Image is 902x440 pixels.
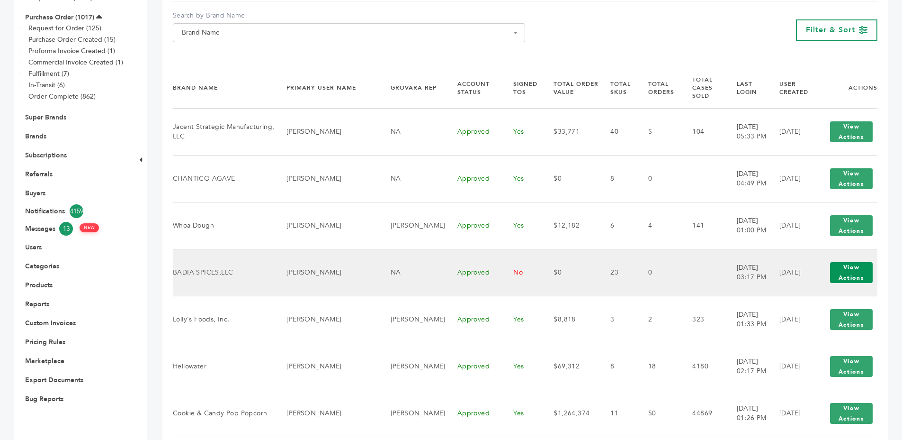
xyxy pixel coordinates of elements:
[501,390,542,437] td: Yes
[446,249,502,296] td: Approved
[25,281,53,290] a: Products
[636,343,681,390] td: 18
[636,296,681,343] td: 2
[598,68,636,108] th: Total SKUs
[28,81,65,90] a: In-Transit (6)
[598,202,636,249] td: 6
[173,11,525,20] label: Search by Brand Name
[680,390,724,437] td: 44869
[768,249,813,296] td: [DATE]
[768,390,813,437] td: [DATE]
[25,189,45,198] a: Buyers
[830,215,873,236] button: View Actions
[379,202,446,249] td: [PERSON_NAME]
[275,202,378,249] td: [PERSON_NAME]
[598,296,636,343] td: 3
[680,202,724,249] td: 141
[813,68,877,108] th: Actions
[542,343,598,390] td: $69,312
[725,202,768,249] td: [DATE] 01:00 PM
[28,46,115,55] a: Proforma Invoice Created (1)
[25,204,122,218] a: Notifications4159
[173,108,275,155] td: Jacent Strategic Manufacturing, LLC
[636,108,681,155] td: 5
[275,249,378,296] td: [PERSON_NAME]
[598,249,636,296] td: 23
[725,296,768,343] td: [DATE] 01:33 PM
[25,319,76,328] a: Custom Invoices
[25,262,59,271] a: Categories
[446,296,502,343] td: Approved
[598,155,636,202] td: 8
[379,296,446,343] td: [PERSON_NAME]
[768,108,813,155] td: [DATE]
[275,108,378,155] td: [PERSON_NAME]
[501,108,542,155] td: Yes
[173,390,275,437] td: Cookie & Candy Pop Popcorn
[80,223,99,232] span: NEW
[275,296,378,343] td: [PERSON_NAME]
[636,249,681,296] td: 0
[830,121,873,142] button: View Actions
[446,390,502,437] td: Approved
[501,296,542,343] td: Yes
[446,108,502,155] td: Approved
[830,262,873,283] button: View Actions
[28,35,116,44] a: Purchase Order Created (15)
[173,155,275,202] td: CHANTICO AGAVE
[275,68,378,108] th: Primary User Name
[542,155,598,202] td: $0
[636,202,681,249] td: 4
[379,155,446,202] td: NA
[173,296,275,343] td: Lolly's Foods, Inc.
[25,243,42,252] a: Users
[28,92,96,101] a: Order Complete (862)
[59,222,73,236] span: 13
[598,390,636,437] td: 11
[28,69,69,78] a: Fulfillment (7)
[25,357,64,366] a: Marketplace
[446,343,502,390] td: Approved
[379,343,446,390] td: [PERSON_NAME]
[25,338,65,347] a: Pricing Rules
[173,23,525,42] span: Brand Name
[542,202,598,249] td: $12,182
[173,249,275,296] td: BADIA SPICES,LLC
[636,390,681,437] td: 50
[446,202,502,249] td: Approved
[25,132,46,141] a: Brands
[542,390,598,437] td: $1,264,374
[830,356,873,377] button: View Actions
[501,249,542,296] td: No
[768,202,813,249] td: [DATE]
[379,249,446,296] td: NA
[598,343,636,390] td: 8
[725,68,768,108] th: Last Login
[542,68,598,108] th: Total Order Value
[768,68,813,108] th: User Created
[70,204,83,218] span: 4159
[25,300,49,309] a: Reports
[680,343,724,390] td: 4180
[501,202,542,249] td: Yes
[725,343,768,390] td: [DATE] 02:17 PM
[25,13,94,22] a: Purchase Order (1017)
[542,249,598,296] td: $0
[725,108,768,155] td: [DATE] 05:33 PM
[542,296,598,343] td: $8,818
[501,68,542,108] th: Signed TOS
[830,309,873,330] button: View Actions
[25,376,83,385] a: Export Documents
[173,202,275,249] td: Whoa Dough
[25,222,122,236] a: Messages13 NEW
[636,155,681,202] td: 0
[379,390,446,437] td: [PERSON_NAME]
[275,343,378,390] td: [PERSON_NAME]
[379,68,446,108] th: Grovara Rep
[830,168,873,189] button: View Actions
[25,170,53,179] a: Referrals
[275,155,378,202] td: [PERSON_NAME]
[680,296,724,343] td: 323
[501,343,542,390] td: Yes
[446,68,502,108] th: Account Status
